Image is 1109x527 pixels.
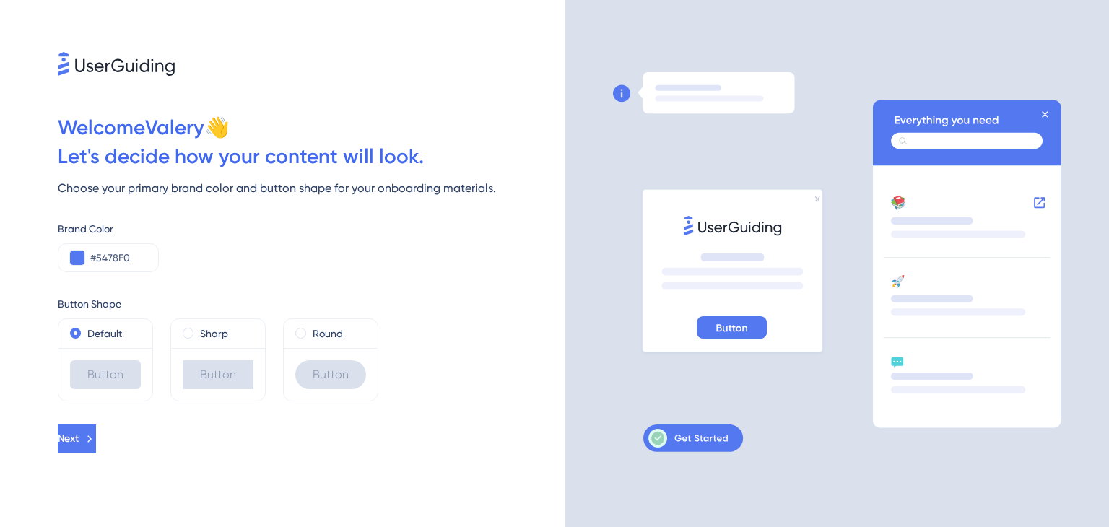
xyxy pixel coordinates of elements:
[295,360,366,389] div: Button
[87,325,122,342] label: Default
[58,295,565,313] div: Button Shape
[58,424,96,453] button: Next
[313,325,343,342] label: Round
[200,325,228,342] label: Sharp
[58,220,565,238] div: Brand Color
[58,113,565,142] div: Welcome Valery 👋
[70,360,141,389] div: Button
[183,360,253,389] div: Button
[58,180,565,197] div: Choose your primary brand color and button shape for your onboarding materials.
[58,430,79,448] span: Next
[58,142,565,171] div: Let ' s decide how your content will look.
